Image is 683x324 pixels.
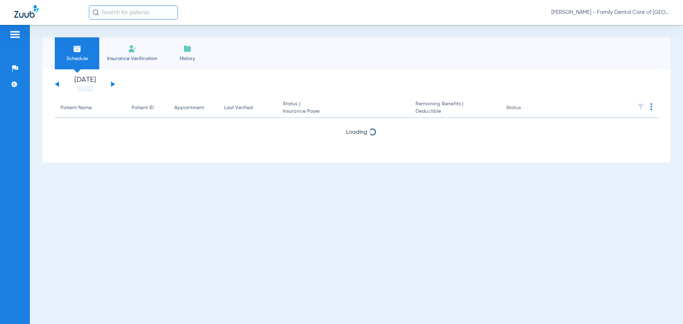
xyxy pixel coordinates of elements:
[60,104,120,112] div: Patient Name
[551,9,669,16] span: [PERSON_NAME] - Family Dental Care of [GEOGRAPHIC_DATA]
[60,55,94,62] span: Schedule
[283,108,404,115] span: Insurance Payer
[64,76,106,92] li: [DATE]
[92,9,99,16] img: Search Icon
[650,103,652,110] img: group-dot-blue.svg
[410,98,500,118] th: Remaining Benefits |
[174,104,213,112] div: Appointment
[170,55,204,62] span: History
[89,5,178,20] input: Search for patients
[132,104,163,112] div: Patient ID
[174,104,204,112] div: Appointment
[128,44,137,53] img: Manual Insurance Verification
[501,98,549,118] th: Status
[346,129,367,135] span: Loading
[224,104,271,112] div: Last Verified
[14,5,39,18] img: Zuub Logo
[277,98,410,118] th: Status |
[9,30,21,39] img: hamburger-icon
[73,44,81,53] img: Schedule
[183,44,192,53] img: History
[105,55,160,62] span: Insurance Verification
[224,104,253,112] div: Last Verified
[64,85,106,92] a: [DATE]
[637,103,644,110] img: filter.svg
[415,108,494,115] span: Deductible
[132,104,154,112] div: Patient ID
[60,104,92,112] div: Patient Name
